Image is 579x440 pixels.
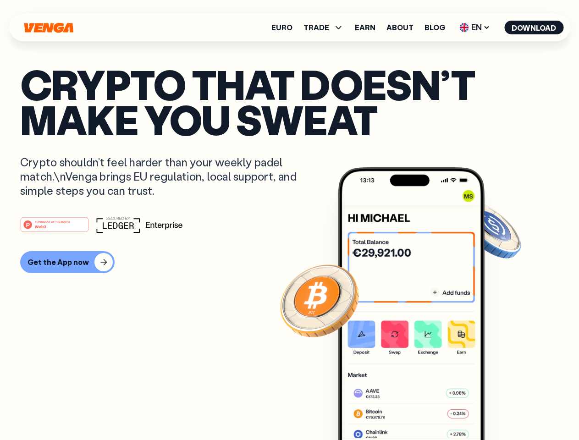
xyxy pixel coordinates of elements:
button: Download [504,21,563,34]
a: Euro [271,24,292,31]
img: USDC coin [457,197,523,263]
svg: Home [23,22,74,33]
img: Bitcoin [278,259,361,341]
tspan: Web3 [35,224,46,229]
div: Get the App now [28,258,89,267]
p: Crypto that doesn’t make you sweat [20,66,559,137]
img: flag-uk [459,23,469,32]
a: #1 PRODUCT OF THE MONTHWeb3 [20,222,89,234]
p: Crypto shouldn’t feel harder than your weekly padel match.\nVenga brings EU regulation, local sup... [20,155,310,198]
tspan: #1 PRODUCT OF THE MONTH [35,220,70,223]
span: TRADE [303,24,329,31]
span: TRADE [303,22,344,33]
a: About [386,24,414,31]
a: Earn [355,24,375,31]
span: EN [456,20,493,35]
button: Get the App now [20,251,115,273]
a: Get the App now [20,251,559,273]
a: Blog [425,24,445,31]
